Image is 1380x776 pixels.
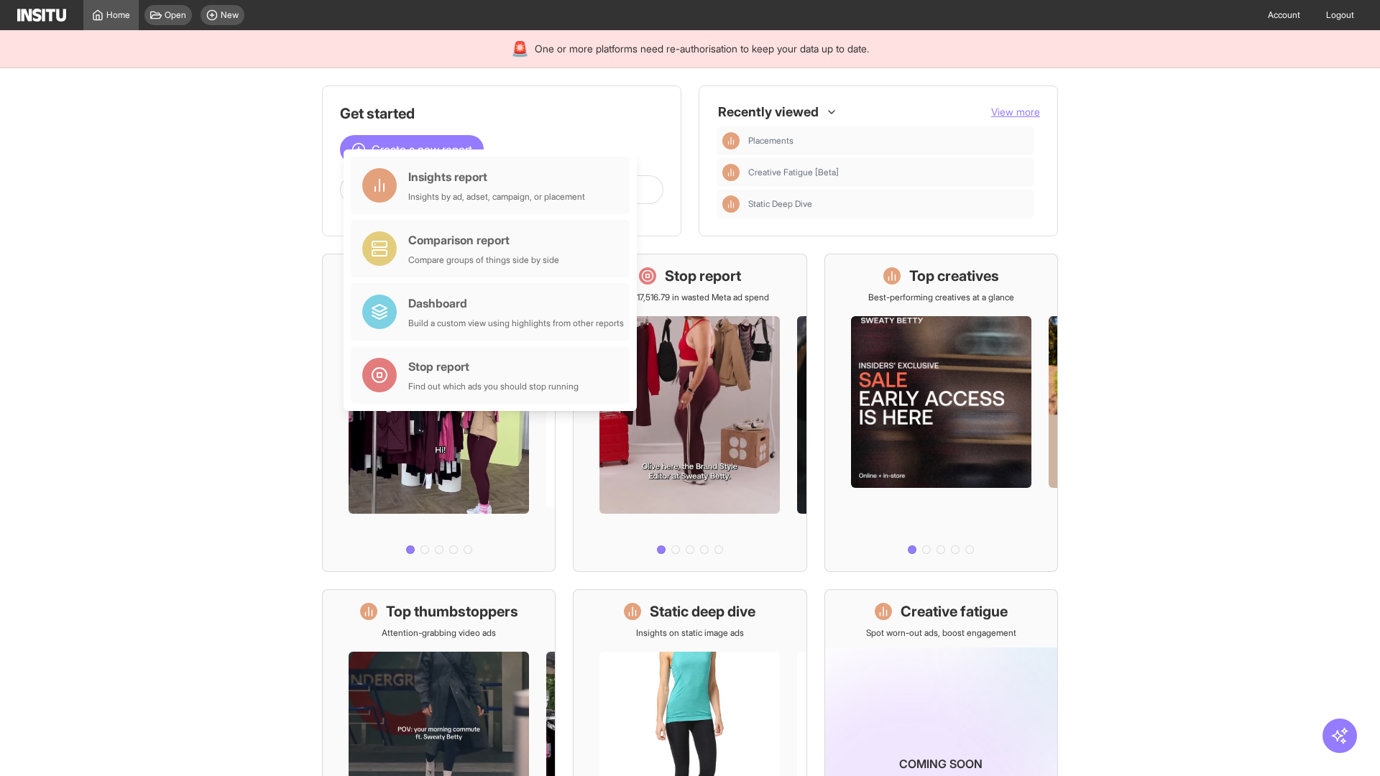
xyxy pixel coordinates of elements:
div: Stop report [408,358,579,375]
div: 🚨 [511,39,529,59]
div: Build a custom view using highlights from other reports [408,318,624,329]
div: Insights report [408,168,585,185]
div: Comparison report [408,231,559,249]
h1: Top thumbstoppers [386,601,518,622]
div: Insights [722,132,740,149]
span: Static Deep Dive [748,198,1029,210]
h1: Top creatives [909,266,999,286]
span: Home [106,9,130,21]
span: New [221,9,239,21]
span: Create a new report [372,141,472,158]
a: Top creativesBest-performing creatives at a glance [824,254,1058,572]
span: Static Deep Dive [748,198,812,210]
p: Save £17,516.79 in wasted Meta ad spend [611,292,769,303]
div: Dashboard [408,295,624,312]
p: Attention-grabbing video ads [382,627,496,639]
a: Stop reportSave £17,516.79 in wasted Meta ad spend [573,254,806,572]
p: Best-performing creatives at a glance [868,292,1014,303]
a: What's live nowSee all active ads instantly [322,254,556,572]
div: Compare groups of things side by side [408,254,559,266]
p: Insights on static image ads [636,627,744,639]
span: Open [165,9,186,21]
div: Insights [722,164,740,181]
h1: Stop report [665,266,741,286]
button: View more [991,105,1040,119]
img: Logo [17,9,66,22]
span: Placements [748,135,793,147]
div: Insights [722,195,740,213]
h1: Get started [340,103,663,124]
span: Placements [748,135,1029,147]
span: Creative Fatigue [Beta] [748,167,1029,178]
span: One or more platforms need re-authorisation to keep your data up to date. [535,42,869,56]
span: View more [991,106,1040,118]
h1: Static deep dive [650,601,755,622]
div: Find out which ads you should stop running [408,381,579,392]
div: Insights by ad, adset, campaign, or placement [408,191,585,203]
button: Create a new report [340,135,484,164]
span: Creative Fatigue [Beta] [748,167,839,178]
